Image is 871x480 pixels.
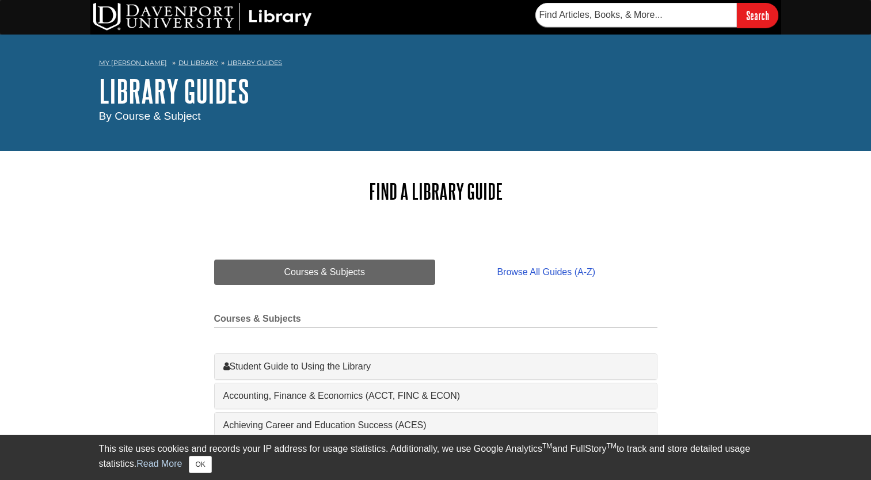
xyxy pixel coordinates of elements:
h2: Courses & Subjects [214,314,657,327]
a: Achieving Career and Education Success (ACES) [223,418,648,432]
sup: TM [542,442,552,450]
h2: Find a Library Guide [214,180,657,203]
a: Read More [136,459,182,468]
img: DU Library [93,3,312,31]
form: Searches DU Library's articles, books, and more [535,3,778,28]
a: Accounting, Finance & Economics (ACCT, FINC & ECON) [223,389,648,403]
a: Student Guide to Using the Library [223,360,648,374]
a: DU Library [178,59,218,67]
a: Courses & Subjects [214,260,436,285]
input: Find Articles, Books, & More... [535,3,737,27]
div: By Course & Subject [99,108,773,125]
input: Search [737,3,778,28]
nav: breadcrumb [99,55,773,74]
h1: Library Guides [99,74,773,108]
a: My [PERSON_NAME] [99,58,167,68]
a: Browse All Guides (A-Z) [435,260,657,285]
a: Library Guides [227,59,282,67]
button: Close [189,456,211,473]
div: This site uses cookies and records your IP address for usage statistics. Additionally, we use Goo... [99,442,773,473]
sup: TM [607,442,617,450]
